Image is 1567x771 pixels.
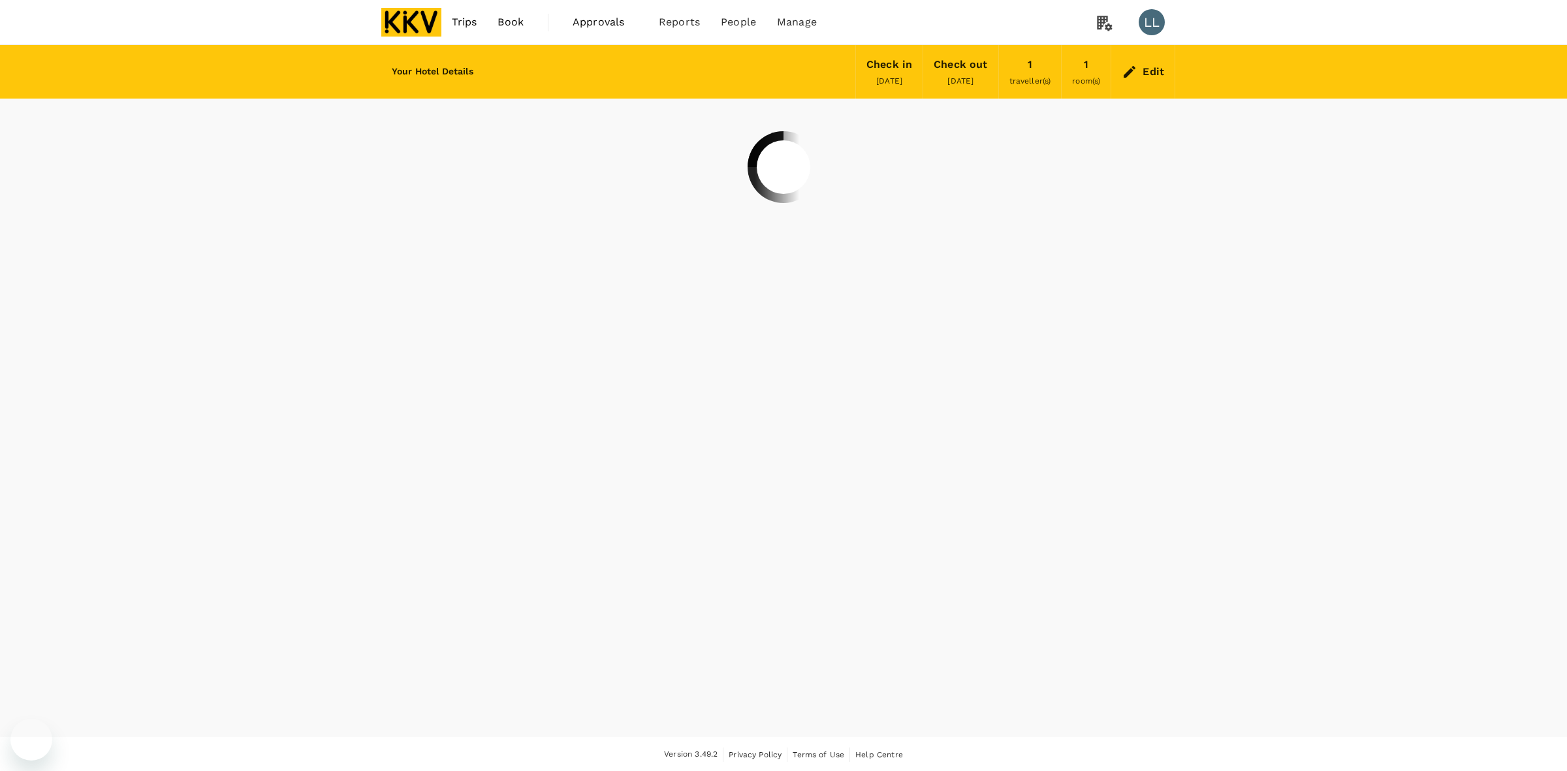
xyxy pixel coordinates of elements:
span: Manage [777,14,817,30]
div: Check out [934,55,987,74]
iframe: Button to launch messaging window [10,719,52,761]
span: Terms of Use [793,750,844,759]
div: Check in [866,55,912,74]
div: 1 [1084,55,1088,74]
span: Reports [659,14,700,30]
a: Terms of Use [793,747,844,762]
div: 1 [1028,55,1032,74]
span: Help Centre [855,750,903,759]
h6: Your Hotel Details [392,65,473,79]
span: [DATE] [876,76,902,86]
a: Help Centre [855,747,903,762]
span: room(s) [1072,76,1100,86]
span: Privacy Policy [729,750,782,759]
span: Book [498,14,524,30]
span: Version 3.49.2 [664,748,718,761]
a: Privacy Policy [729,747,782,762]
div: Edit [1143,63,1164,81]
span: [DATE] [947,76,973,86]
span: traveller(s) [1009,76,1051,86]
div: LL [1139,9,1165,35]
span: Approvals [573,14,638,30]
img: KKV Supply Chain Sdn Bhd [381,8,441,37]
span: Trips [452,14,477,30]
span: People [721,14,756,30]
